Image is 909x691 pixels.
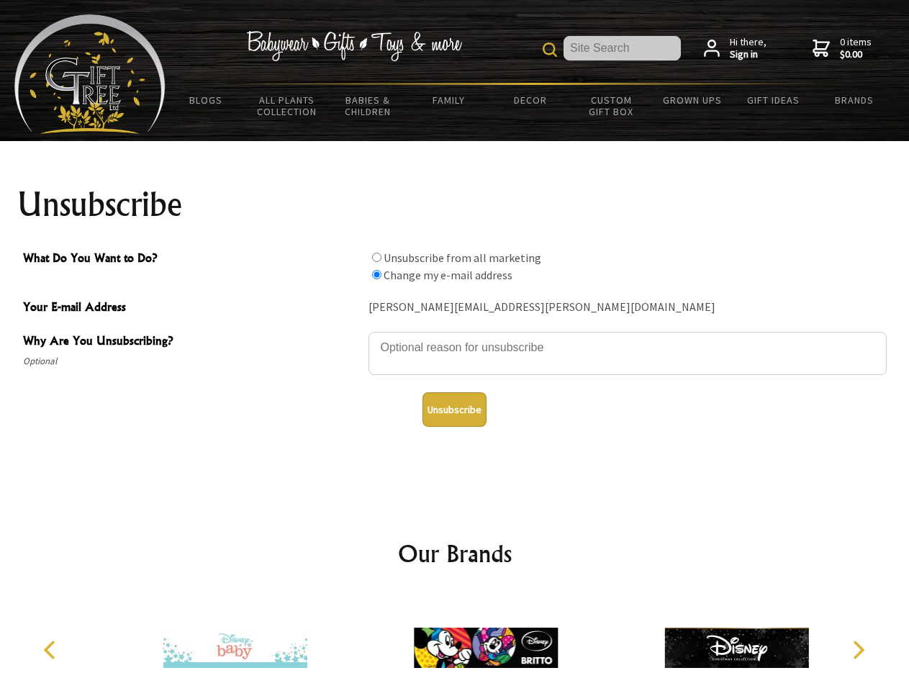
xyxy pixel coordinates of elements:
[23,249,361,270] span: What Do You Want to Do?
[23,353,361,370] span: Optional
[372,270,381,279] input: What Do You Want to Do?
[422,392,487,427] button: Unsubscribe
[23,298,361,319] span: Your E-mail Address
[166,85,247,115] a: BLOGS
[368,332,887,375] textarea: Why Are You Unsubscribing?
[17,187,892,222] h1: Unsubscribe
[36,634,68,666] button: Previous
[840,48,872,61] strong: $0.00
[543,42,557,57] img: product search
[813,36,872,61] a: 0 items$0.00
[704,36,766,61] a: Hi there,Sign in
[489,85,571,115] a: Decor
[23,332,361,353] span: Why Are You Unsubscribing?
[384,268,512,282] label: Change my e-mail address
[733,85,814,115] a: Gift Ideas
[327,85,409,127] a: Babies & Children
[372,253,381,262] input: What Do You Want to Do?
[246,31,462,61] img: Babywear - Gifts - Toys & more
[730,48,766,61] strong: Sign in
[247,85,328,127] a: All Plants Collection
[730,36,766,61] span: Hi there,
[29,536,881,571] h2: Our Brands
[571,85,652,127] a: Custom Gift Box
[384,250,541,265] label: Unsubscribe from all marketing
[409,85,490,115] a: Family
[14,14,166,134] img: Babyware - Gifts - Toys and more...
[564,36,681,60] input: Site Search
[840,35,872,61] span: 0 items
[842,634,874,666] button: Next
[651,85,733,115] a: Grown Ups
[814,85,895,115] a: Brands
[368,297,887,319] div: [PERSON_NAME][EMAIL_ADDRESS][PERSON_NAME][DOMAIN_NAME]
